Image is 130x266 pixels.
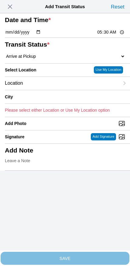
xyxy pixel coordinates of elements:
ion-button: Add Signature [91,133,116,140]
ion-button: Reset [109,2,126,11]
ion-label: Add Note [5,147,123,154]
ion-text: Please select either Location or Use My Location option [5,108,110,113]
span: Location [5,80,23,86]
ion-label: Date and Time [5,16,123,24]
ion-label: Transit Status [5,41,123,48]
ion-button: Use My Location [94,66,123,74]
ion-label: City [5,94,70,99]
label: Signature [5,134,25,139]
label: Select Location [5,67,36,72]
